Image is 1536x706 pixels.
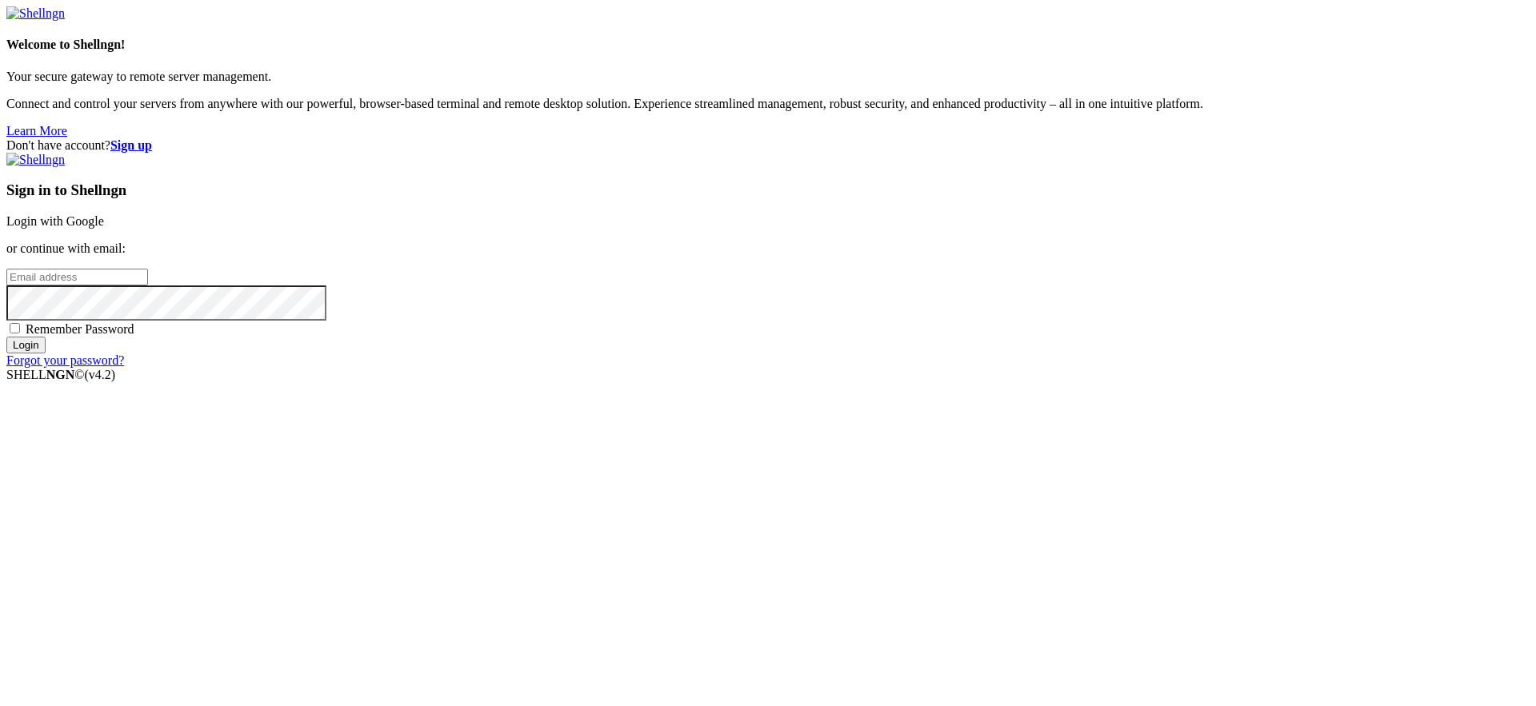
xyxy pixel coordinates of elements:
span: SHELL © [6,368,115,381]
h3: Sign in to Shellngn [6,181,1530,199]
input: Login [6,337,46,353]
input: Email address [6,269,148,285]
span: 4.2.0 [85,368,116,381]
a: Sign up [110,138,152,152]
input: Remember Password [10,323,20,333]
p: Connect and control your servers from anywhere with our powerful, browser-based terminal and remo... [6,97,1530,111]
a: Learn More [6,124,67,138]
span: Remember Password [26,322,134,336]
div: Don't have account? [6,138,1530,153]
img: Shellngn [6,153,65,167]
a: Forgot your password? [6,353,124,367]
a: Login with Google [6,214,104,228]
p: Your secure gateway to remote server management. [6,70,1530,84]
b: NGN [46,368,75,381]
p: or continue with email: [6,241,1530,256]
img: Shellngn [6,6,65,21]
h4: Welcome to Shellngn! [6,38,1530,52]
